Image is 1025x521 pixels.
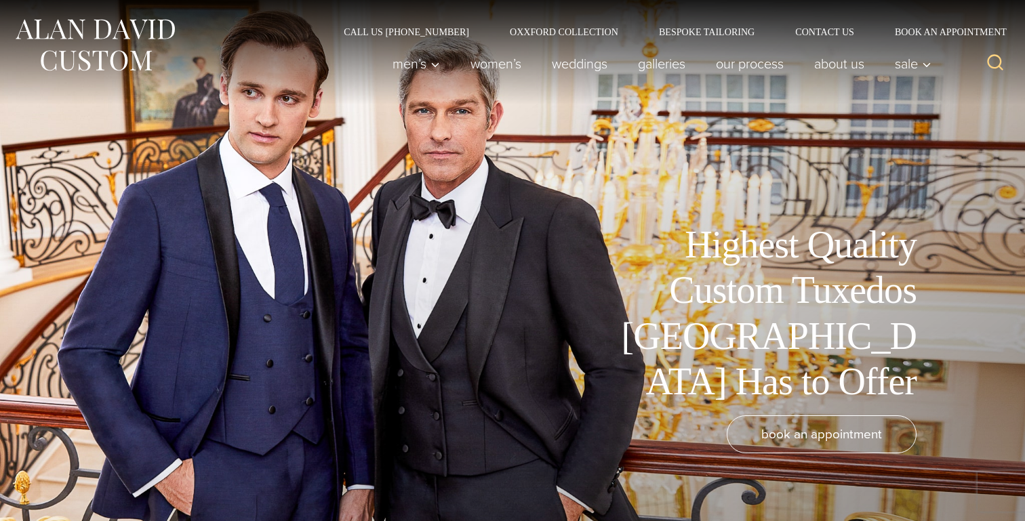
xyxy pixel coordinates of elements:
[537,50,623,77] a: weddings
[761,424,882,444] span: book an appointment
[489,27,639,37] a: Oxxford Collection
[393,57,440,70] span: Men’s
[623,50,701,77] a: Galleries
[701,50,799,77] a: Our Process
[323,27,489,37] a: Call Us [PHONE_NUMBER]
[875,27,1011,37] a: Book an Appointment
[775,27,875,37] a: Contact Us
[799,50,880,77] a: About Us
[639,27,775,37] a: Bespoke Tailoring
[895,57,931,70] span: Sale
[378,50,939,77] nav: Primary Navigation
[979,47,1011,80] button: View Search Form
[14,15,176,75] img: Alan David Custom
[611,222,917,404] h1: Highest Quality Custom Tuxedos [GEOGRAPHIC_DATA] Has to Offer
[727,415,917,453] a: book an appointment
[456,50,537,77] a: Women’s
[323,27,1011,37] nav: Secondary Navigation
